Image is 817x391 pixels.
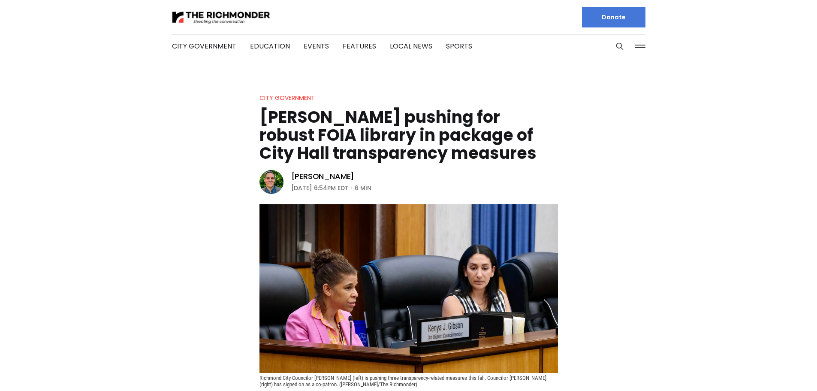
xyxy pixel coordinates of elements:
a: [PERSON_NAME] [291,171,355,182]
a: City Government [259,94,315,102]
a: Education [250,41,290,51]
a: Donate [582,7,645,27]
img: The Richmonder [172,10,271,25]
img: Graham Moomaw [259,170,283,194]
a: Events [304,41,329,51]
span: 6 min [355,183,371,193]
span: Richmond City Councilor [PERSON_NAME] (left) is pushing three transparency-related measures this ... [259,375,548,388]
a: City Government [172,41,236,51]
a: Local News [390,41,432,51]
a: Features [343,41,376,51]
button: Search this site [613,40,626,53]
h1: [PERSON_NAME] pushing for robust FOIA library in package of City Hall transparency measures [259,108,558,162]
iframe: portal-trigger [745,349,817,391]
img: Gibson pushing for robust FOIA library in package of City Hall transparency measures [259,204,558,373]
time: [DATE] 6:54PM EDT [291,183,349,193]
a: Sports [446,41,472,51]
